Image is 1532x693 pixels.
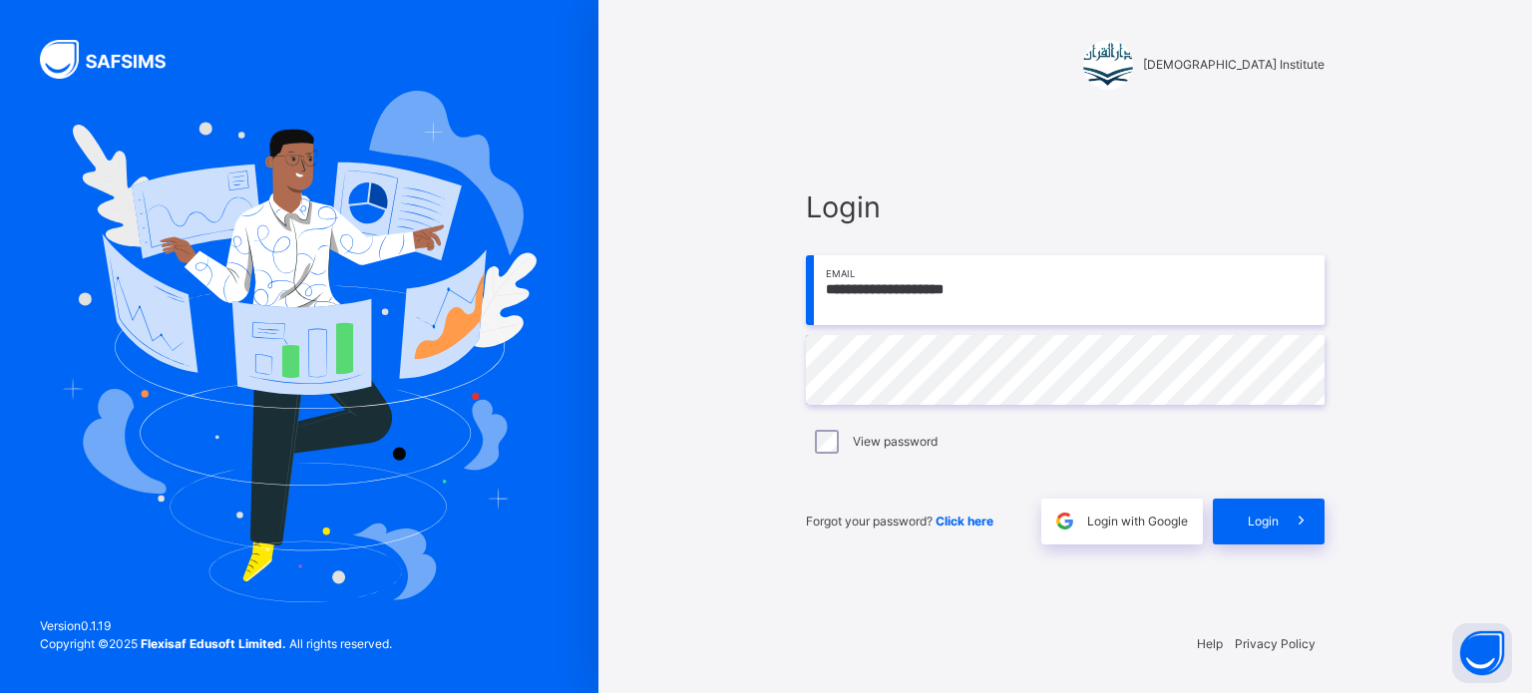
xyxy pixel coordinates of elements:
[1235,636,1316,651] a: Privacy Policy
[40,636,392,651] span: Copyright © 2025 All rights reserved.
[1452,623,1512,683] button: Open asap
[1087,513,1188,530] span: Login with Google
[62,91,537,601] img: Hero Image
[1143,56,1325,74] span: [DEMOGRAPHIC_DATA] Institute
[806,185,1325,228] span: Login
[806,514,993,528] span: Forgot your password?
[853,433,938,451] label: View password
[1053,510,1076,532] img: google.396cfc9801f0270233282035f929180a.svg
[936,514,993,528] a: Click here
[1197,636,1223,651] a: Help
[40,617,392,635] span: Version 0.1.19
[40,40,190,79] img: SAFSIMS Logo
[141,636,286,651] strong: Flexisaf Edusoft Limited.
[1248,513,1279,530] span: Login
